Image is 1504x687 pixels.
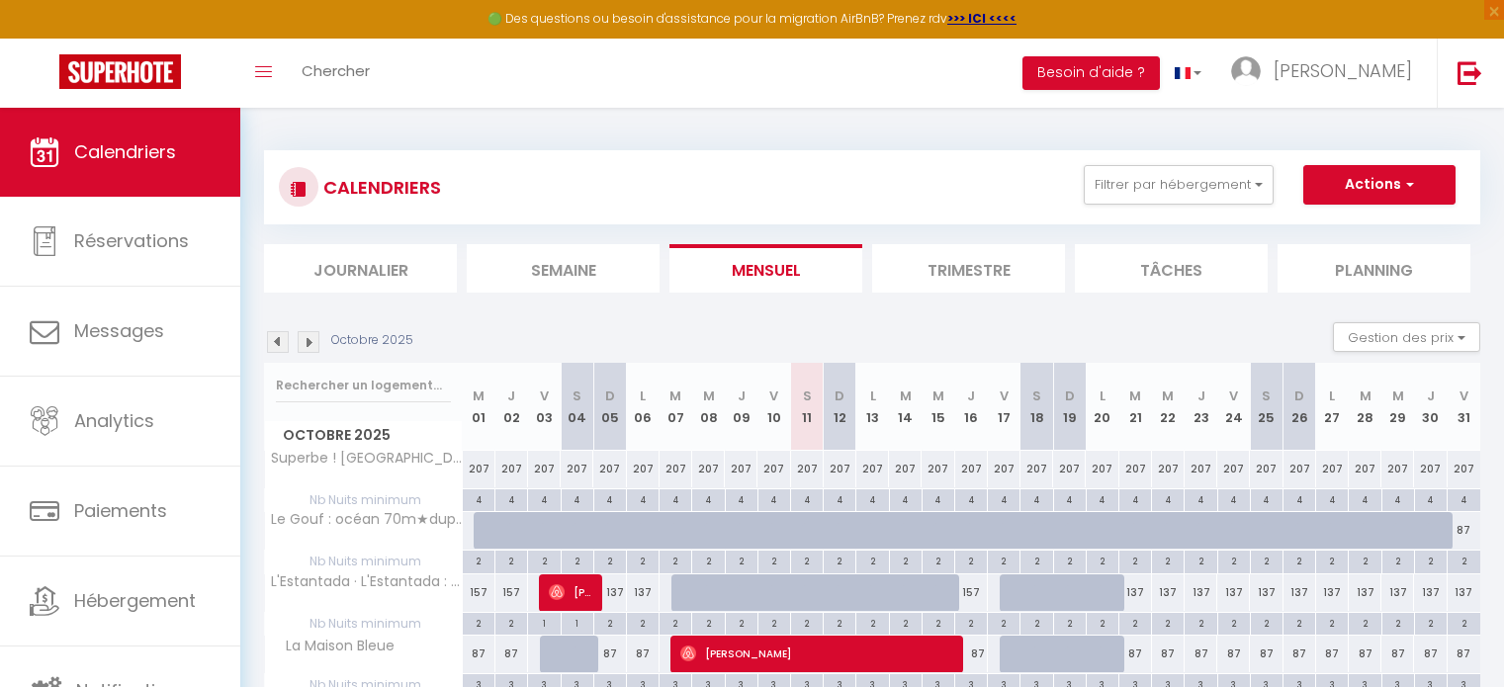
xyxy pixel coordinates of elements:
div: 207 [922,451,954,487]
div: 137 [1349,574,1381,611]
div: 4 [824,489,855,508]
div: 87 [1283,636,1316,672]
div: 87 [1217,636,1250,672]
th: 26 [1283,363,1316,451]
div: 207 [1414,451,1447,487]
div: 207 [1349,451,1381,487]
abbr: M [1360,386,1371,405]
div: 1 [562,613,593,632]
div: 4 [1218,489,1250,508]
th: 07 [660,363,692,451]
li: Trimestre [872,244,1065,293]
div: 207 [1316,451,1349,487]
th: 01 [463,363,495,451]
div: 2 [1119,551,1151,569]
div: 2 [824,613,855,632]
span: Octobre 2025 [265,421,462,450]
th: 10 [757,363,790,451]
div: 207 [824,451,856,487]
abbr: V [1460,386,1468,405]
div: 2 [1316,551,1348,569]
th: 06 [627,363,660,451]
span: Le Gouf : océan 70m★duplex★terrasse★jardin [268,512,466,527]
abbr: J [1427,386,1435,405]
div: 207 [528,451,561,487]
div: 87 [1250,636,1283,672]
th: 15 [922,363,954,451]
img: Super Booking [59,54,181,89]
div: 2 [1054,551,1086,569]
div: 2 [1020,551,1052,569]
img: logout [1458,60,1482,85]
div: 1 [528,613,560,632]
div: 2 [692,551,724,569]
div: 2 [1251,551,1283,569]
div: 137 [593,574,626,611]
div: 2 [1382,551,1414,569]
th: 23 [1185,363,1217,451]
div: 2 [955,613,987,632]
span: [PERSON_NAME] [549,573,592,611]
div: 2 [1218,551,1250,569]
div: 4 [1382,489,1414,508]
div: 2 [627,551,659,569]
button: Filtrer par hébergement [1084,165,1274,205]
div: 207 [757,451,790,487]
div: 2 [890,551,922,569]
div: 2 [726,551,757,569]
div: 2 [1349,613,1380,632]
div: 2 [988,551,1019,569]
div: 207 [1250,451,1283,487]
div: 137 [1283,574,1316,611]
div: 2 [594,551,626,569]
th: 22 [1152,363,1185,451]
div: 2 [528,551,560,569]
div: 4 [1152,489,1184,508]
abbr: D [605,386,615,405]
a: Chercher [287,39,385,108]
div: 4 [1316,489,1348,508]
span: L'Estantada · L'Estantada : Sauna - Jacuzzi - 100% Privé [268,574,466,589]
div: 4 [923,489,954,508]
div: 87 [1119,636,1152,672]
th: 24 [1217,363,1250,451]
span: Calendriers [74,139,176,164]
div: 2 [594,613,626,632]
abbr: D [835,386,844,405]
div: 207 [660,451,692,487]
span: Superbe ! [GEOGRAPHIC_DATA] [268,451,466,466]
div: 2 [791,613,823,632]
abbr: V [1229,386,1238,405]
div: 207 [1185,451,1217,487]
span: Nb Nuits minimum [265,489,462,511]
th: 05 [593,363,626,451]
div: 87 [1414,636,1447,672]
div: 207 [725,451,757,487]
th: 18 [1020,363,1053,451]
div: 207 [955,451,988,487]
div: 4 [1185,489,1216,508]
li: Journalier [264,244,457,293]
th: 08 [692,363,725,451]
div: 207 [1020,451,1053,487]
div: 207 [791,451,824,487]
th: 21 [1119,363,1152,451]
div: 2 [824,551,855,569]
p: Octobre 2025 [331,331,413,350]
div: 4 [660,489,691,508]
div: 207 [593,451,626,487]
div: 2 [988,613,1019,632]
abbr: V [1000,386,1009,405]
div: 87 [463,636,495,672]
div: 137 [1316,574,1349,611]
div: 207 [1119,451,1152,487]
abbr: M [703,386,715,405]
abbr: L [870,386,876,405]
div: 2 [758,551,790,569]
abbr: S [573,386,581,405]
div: 207 [988,451,1020,487]
div: 87 [955,636,988,672]
div: 2 [1316,613,1348,632]
div: 4 [1020,489,1052,508]
th: 20 [1086,363,1118,451]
